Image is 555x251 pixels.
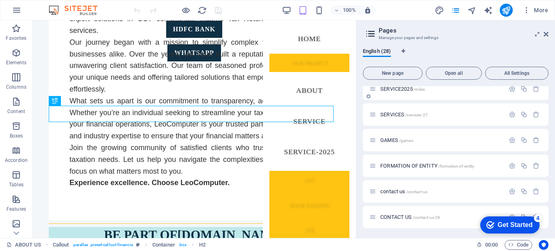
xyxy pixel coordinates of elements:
[509,111,516,118] div: Settings
[380,214,440,220] span: Click to open page
[331,5,360,15] button: 100%
[533,111,540,118] div: Remove
[363,48,548,63] div: Language Tabs
[24,9,59,16] div: Get Started
[378,86,505,92] div: SERVICE2025/index
[399,138,413,143] span: /games
[467,5,477,15] button: navigator
[6,59,27,66] p: Elements
[451,5,461,15] button: pages
[483,6,493,15] i: AI Writer
[500,4,513,17] button: publish
[435,5,444,15] button: design
[509,188,516,195] div: Settings
[451,6,460,15] i: Pages (Ctrl+Alt+S)
[380,188,427,194] span: Click to open page
[366,71,419,76] span: New page
[380,163,474,169] span: FORMATION OF ENTITY
[364,7,371,14] i: On resize automatically adjust zoom level to fit chosen device.
[477,240,498,250] h6: Session time
[533,137,540,144] div: Remove
[501,6,511,15] i: Publish
[483,5,493,15] button: text_generator
[47,5,108,15] img: Editor Logo
[72,240,133,250] span: . parallax .preset-callout-financia
[363,67,423,80] button: New page
[485,240,498,250] span: 00 00
[438,164,475,168] span: /formation-of-entity
[533,85,540,92] div: Remove
[343,5,356,15] h6: 100%
[429,71,478,76] span: Open all
[378,112,505,117] div: SERVICES/services-27
[7,4,66,21] div: Get Started 4 items remaining, 20% complete
[485,67,548,80] button: All Settings
[509,162,516,169] div: Settings
[467,6,477,15] i: Navigator
[539,240,548,250] button: Usercentrics
[53,240,69,250] span: Click to select. Double-click to edit
[379,27,548,34] h2: Pages
[413,215,440,220] span: /contact-us-28
[435,6,444,15] i: Design (Ctrl+Alt+Y)
[505,240,532,250] button: Code
[406,190,428,194] span: /contact-us
[6,84,26,90] p: Columns
[533,162,540,169] div: Remove
[378,138,505,143] div: GAMES/games
[378,163,505,168] div: FORMATION OF ENTITY/formation-of-entity
[5,157,28,164] p: Accordion
[7,206,26,212] p: Features
[520,85,527,92] div: Duplicate
[6,35,26,41] p: Favorites
[152,240,175,250] span: Click to select. Double-click to edit
[53,240,206,250] nav: breadcrumb
[489,71,545,76] span: All Settings
[519,4,551,17] button: More
[380,137,413,143] span: GAMES
[520,188,527,195] div: Duplicate
[378,189,505,194] div: contact us/contact-us
[181,5,191,15] button: Click here to leave preview mode and continue editing
[414,87,425,92] span: /index
[508,240,529,250] span: Code
[199,240,206,250] span: Click to select. Double-click to edit
[197,6,207,15] i: Reload page
[7,108,25,115] p: Content
[405,113,428,117] span: /services-27
[491,242,492,248] span: :
[520,162,527,169] div: Duplicate
[522,6,548,14] span: More
[520,137,527,144] div: Duplicate
[363,46,391,58] span: English (28)
[378,214,505,220] div: CONTACT US/contact-us-28
[7,240,41,250] a: Click to cancel selection. Double-click to open Pages
[136,242,140,247] i: This element is a customizable preset
[379,34,532,41] h3: Manage your pages and settings
[380,86,425,92] span: SERVICE2025
[533,188,540,195] div: Remove
[509,85,516,92] div: Settings
[509,137,516,144] div: Settings
[10,133,23,139] p: Boxes
[60,2,68,10] div: 4
[178,240,186,250] span: . box
[520,111,527,118] div: Duplicate
[9,181,24,188] p: Tables
[380,111,428,118] span: SERVICES
[426,67,482,80] button: Open all
[197,5,207,15] button: reload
